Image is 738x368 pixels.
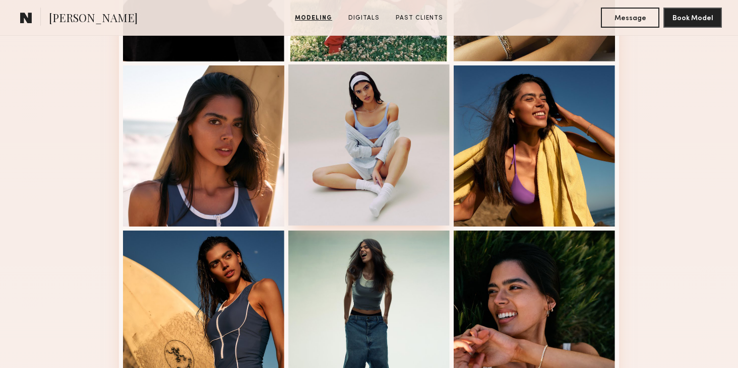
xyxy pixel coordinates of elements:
[663,8,722,28] button: Book Model
[392,14,447,23] a: Past Clients
[663,13,722,22] a: Book Model
[344,14,384,23] a: Digitals
[291,14,336,23] a: Modeling
[601,8,659,28] button: Message
[49,10,138,28] span: [PERSON_NAME]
